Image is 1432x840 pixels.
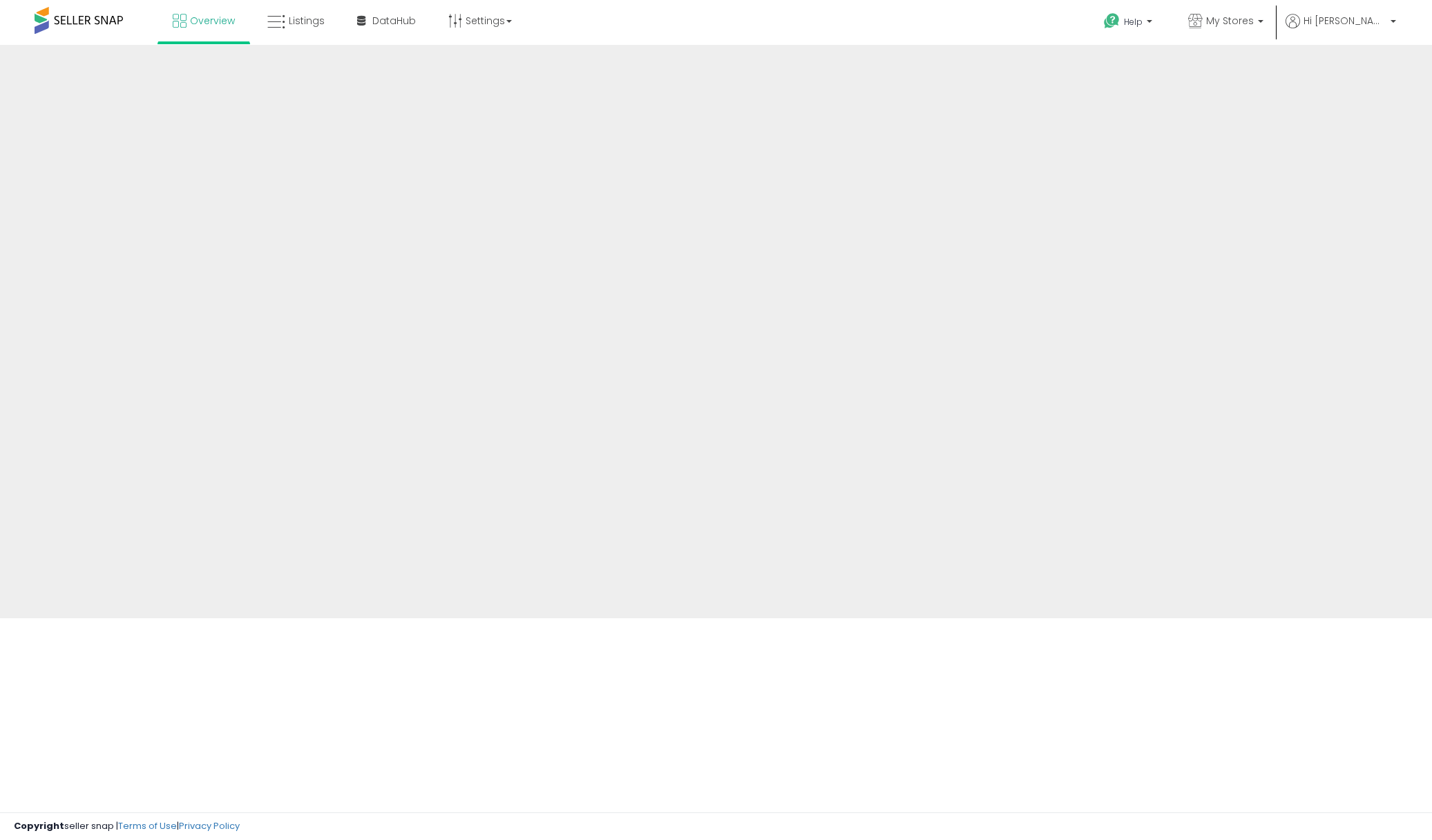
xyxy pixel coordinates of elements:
[1304,14,1386,28] span: Hi [PERSON_NAME]
[372,14,416,28] span: DataHub
[289,14,325,28] span: Listings
[190,14,235,28] span: Overview
[1103,12,1120,30] i: Get Help
[1093,2,1166,45] a: Help
[1206,14,1254,28] span: My Stores
[1124,16,1143,28] span: Help
[1286,14,1396,45] a: Hi [PERSON_NAME]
